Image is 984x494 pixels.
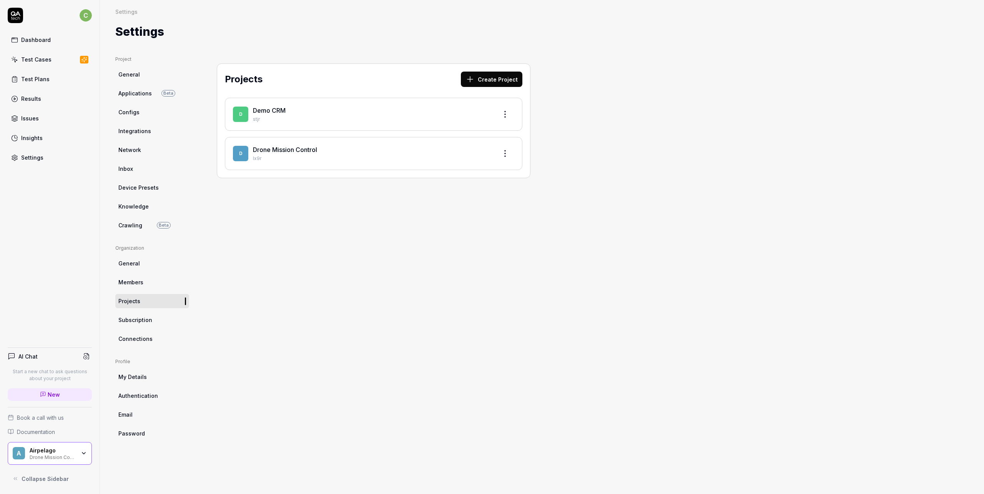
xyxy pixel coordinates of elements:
[115,86,189,100] a: ApplicationsBeta
[8,150,92,165] a: Settings
[118,297,140,305] span: Projects
[48,391,60,399] span: New
[115,313,189,327] a: Subscription
[8,442,92,465] button: AAirpelagoDrone Mission Control
[115,8,138,15] div: Settings
[22,475,69,483] span: Collapse Sidebar
[115,23,164,40] h1: Settings
[8,91,92,106] a: Results
[118,373,147,381] span: My Details
[118,70,140,78] span: General
[21,114,39,122] div: Issues
[115,275,189,289] a: Members
[21,55,52,63] div: Test Cases
[118,184,159,192] span: Device Presets
[115,124,189,138] a: Integrations
[118,165,133,173] span: Inbox
[115,245,189,252] div: Organization
[118,392,158,400] span: Authentication
[118,108,140,116] span: Configs
[115,358,189,365] div: Profile
[115,105,189,119] a: Configs
[233,107,248,122] span: D
[8,72,92,87] a: Test Plans
[8,414,92,422] a: Book a call with us
[118,335,153,343] span: Connections
[253,155,491,162] p: Ix9r
[115,67,189,82] a: General
[13,447,25,459] span: A
[21,95,41,103] div: Results
[118,202,149,210] span: Knowledge
[253,107,286,114] a: Demo CRM
[115,294,189,308] a: Projects
[80,9,92,22] span: c
[115,370,189,384] a: My Details
[8,368,92,382] p: Start a new chat to ask questions about your project
[115,56,189,63] div: Project
[8,52,92,67] a: Test Cases
[461,72,522,87] button: Create Project
[118,127,151,135] span: Integrations
[8,388,92,401] a: New
[21,134,43,142] div: Insights
[253,116,491,123] p: stjr
[30,447,76,454] div: Airpelago
[115,180,189,195] a: Device Presets
[80,8,92,23] button: c
[115,199,189,214] a: Knowledge
[115,162,189,176] a: Inbox
[118,221,142,229] span: Crawling
[115,389,189,403] a: Authentication
[8,428,92,436] a: Documentation
[115,256,189,270] a: General
[115,332,189,346] a: Connections
[161,90,175,97] span: Beta
[118,259,140,267] span: General
[8,111,92,126] a: Issues
[115,407,189,422] a: Email
[118,146,141,154] span: Network
[21,36,51,44] div: Dashboard
[115,143,189,157] a: Network
[21,75,50,83] div: Test Plans
[118,278,143,286] span: Members
[253,146,317,154] a: Drone Mission Control
[17,414,64,422] span: Book a call with us
[157,222,171,229] span: Beta
[233,146,248,161] span: D
[118,411,133,419] span: Email
[8,471,92,486] button: Collapse Sidebar
[118,89,152,97] span: Applications
[225,72,263,86] h2: Projects
[8,130,92,145] a: Insights
[21,154,43,162] div: Settings
[115,426,189,441] a: Password
[118,429,145,437] span: Password
[18,352,38,360] h4: AI Chat
[30,454,76,460] div: Drone Mission Control
[8,32,92,47] a: Dashboard
[118,316,152,324] span: Subscription
[17,428,55,436] span: Documentation
[115,218,189,232] a: CrawlingBeta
